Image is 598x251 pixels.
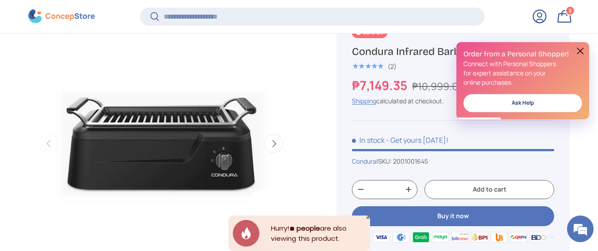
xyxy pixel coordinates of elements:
[352,97,376,105] a: Shipping
[386,135,448,145] p: - Get yours [DATE]!
[372,231,391,244] img: visa
[529,231,548,244] img: bdo
[548,231,568,244] img: metrobank
[352,60,397,70] a: 5.0 out of 5.0 stars (2)
[352,45,554,59] h1: Condura Infrared Barbecue Grill
[28,10,95,24] img: ConcepStore
[376,157,428,165] span: |
[378,157,392,165] span: SKU:
[424,180,554,199] button: Add to cart
[490,231,509,244] img: ubp
[463,59,582,87] p: Connect with Personal Shoppers for expert assistance on your online purchases.
[352,77,409,94] strong: ₱7,149.35
[352,157,376,165] a: Condura
[463,49,582,59] h2: Order from a Personal Shopper!
[569,8,572,14] span: 2
[366,216,370,220] div: Close
[352,135,385,145] span: In stock
[352,206,554,226] button: Buy it now
[388,63,397,70] div: (2)
[352,62,383,70] div: 5.0 out of 5.0 stars
[51,71,122,161] span: We're online!
[470,231,489,244] img: bpi
[450,231,470,244] img: billease
[412,79,464,93] s: ₱10,999.00
[352,96,554,106] div: calculated at checkout.
[46,50,149,61] div: Chat with us now
[431,231,450,244] img: maya
[463,94,582,112] a: Ask Help
[145,4,166,26] div: Minimize live chat window
[4,161,169,192] textarea: Type your message and hit 'Enter'
[509,231,529,244] img: qrph
[393,157,428,165] span: 2001001645
[352,62,383,71] span: ★★★★★
[411,231,430,244] img: grabpay
[391,231,411,244] img: gcash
